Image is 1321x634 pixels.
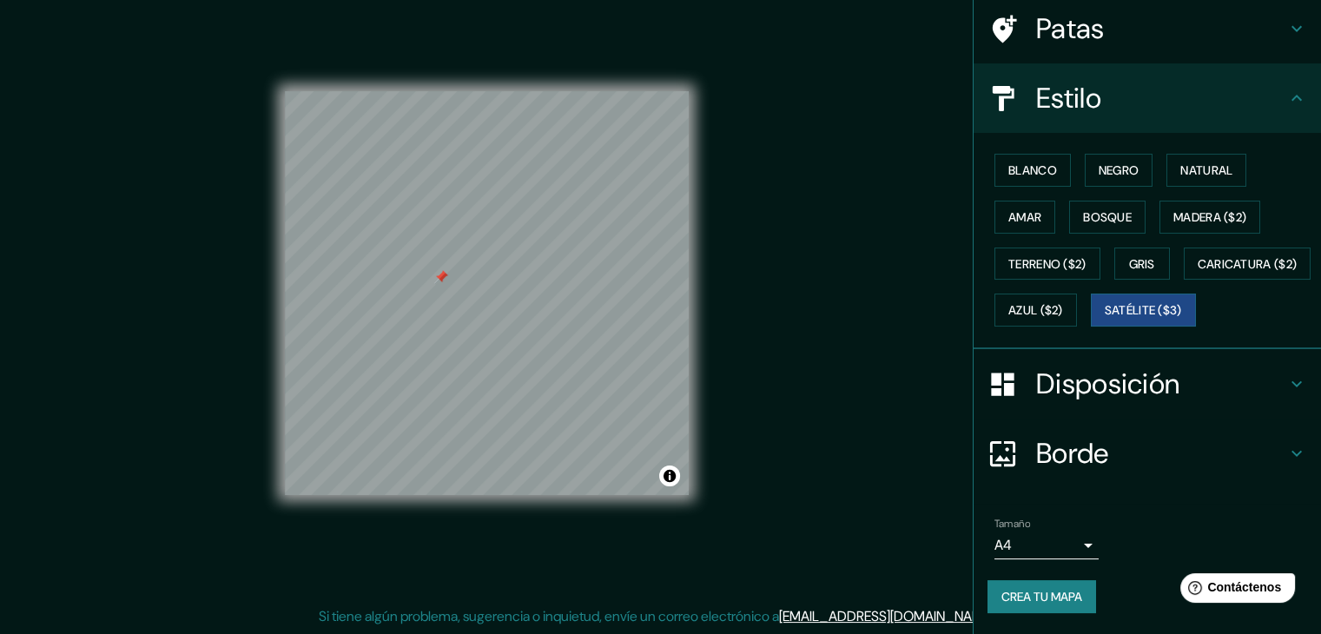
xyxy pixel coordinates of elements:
[1001,589,1082,604] font: Crea tu mapa
[994,201,1055,234] button: Amar
[1091,294,1196,327] button: Satélite ($3)
[1099,162,1139,178] font: Negro
[994,294,1077,327] button: Azul ($2)
[1036,10,1105,47] font: Patas
[1008,162,1057,178] font: Blanco
[1180,162,1232,178] font: Natural
[987,580,1096,613] button: Crea tu mapa
[974,63,1321,133] div: Estilo
[1166,566,1302,615] iframe: Lanzador de widgets de ayuda
[1069,201,1146,234] button: Bosque
[974,419,1321,488] div: Borde
[319,607,779,625] font: Si tiene algún problema, sugerencia o inquietud, envíe un correo electrónico a
[1008,209,1041,225] font: Amar
[994,536,1012,554] font: A4
[1114,248,1170,281] button: Gris
[1129,256,1155,272] font: Gris
[1173,209,1246,225] font: Madera ($2)
[1105,303,1182,319] font: Satélite ($3)
[1198,256,1298,272] font: Caricatura ($2)
[779,607,994,625] a: [EMAIL_ADDRESS][DOMAIN_NAME]
[1036,80,1101,116] font: Estilo
[994,532,1099,559] div: A4
[1008,303,1063,319] font: Azul ($2)
[1184,248,1311,281] button: Caricatura ($2)
[1166,154,1246,187] button: Natural
[285,91,689,495] canvas: Mapa
[1085,154,1153,187] button: Negro
[1036,366,1179,402] font: Disposición
[994,154,1071,187] button: Blanco
[1008,256,1087,272] font: Terreno ($2)
[994,517,1030,531] font: Tamaño
[659,466,680,486] button: Activar o desactivar atribución
[1159,201,1260,234] button: Madera ($2)
[1036,435,1109,472] font: Borde
[1083,209,1132,225] font: Bosque
[994,248,1100,281] button: Terreno ($2)
[974,349,1321,419] div: Disposición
